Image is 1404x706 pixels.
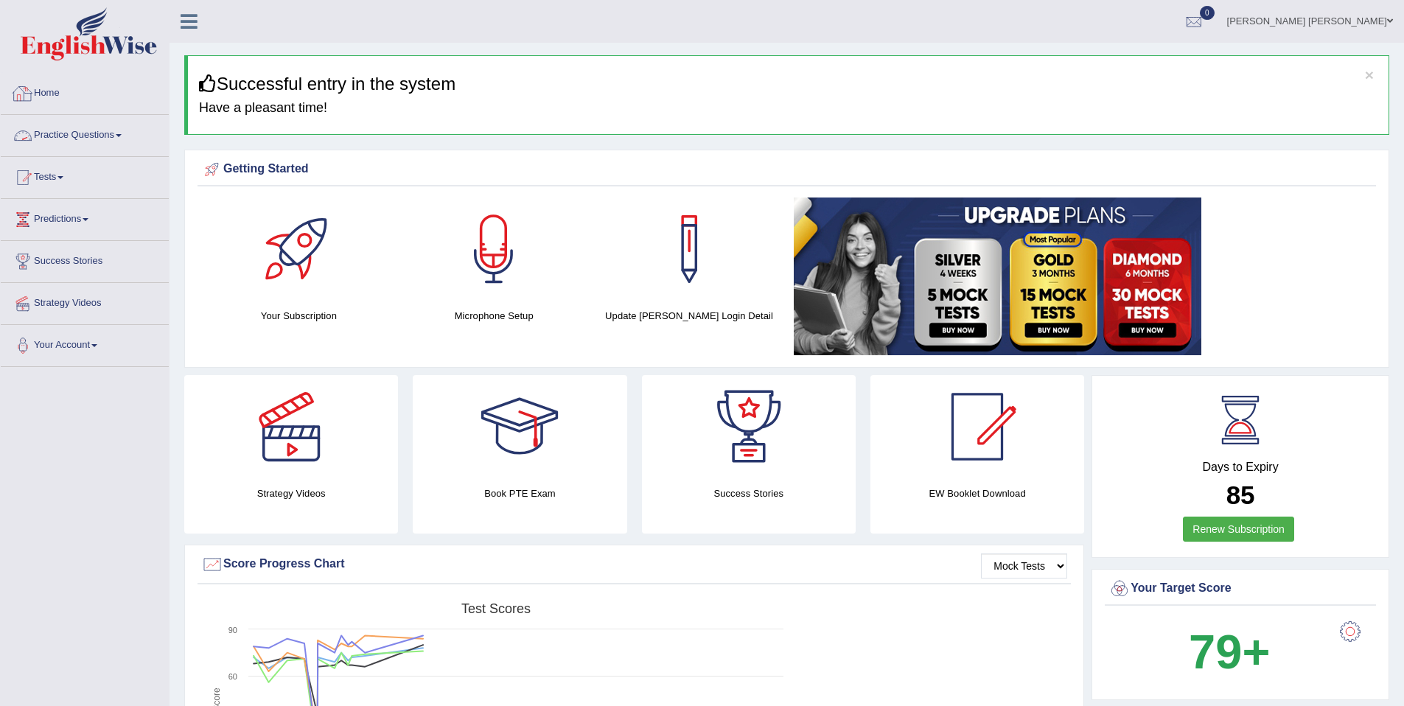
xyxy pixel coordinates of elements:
[1108,461,1372,474] h4: Days to Expiry
[870,486,1084,501] h4: EW Booklet Download
[209,308,389,324] h4: Your Subscription
[1226,480,1255,509] b: 85
[199,101,1377,116] h4: Have a pleasant time!
[228,672,237,681] text: 60
[199,74,1377,94] h3: Successful entry in the system
[1,73,169,110] a: Home
[201,158,1372,181] div: Getting Started
[404,308,584,324] h4: Microphone Setup
[599,308,780,324] h4: Update [PERSON_NAME] Login Detail
[1183,517,1294,542] a: Renew Subscription
[461,601,531,616] tspan: Test scores
[1,283,169,320] a: Strategy Videos
[228,626,237,635] text: 90
[794,198,1201,355] img: small5.jpg
[1,241,169,278] a: Success Stories
[1,157,169,194] a: Tests
[184,486,398,501] h4: Strategy Videos
[1,115,169,152] a: Practice Questions
[1,325,169,362] a: Your Account
[642,486,856,501] h4: Success Stories
[1200,6,1215,20] span: 0
[201,553,1067,576] div: Score Progress Chart
[413,486,626,501] h4: Book PTE Exam
[1365,67,1374,83] button: ×
[1189,625,1270,679] b: 79+
[1,199,169,236] a: Predictions
[1108,578,1372,600] div: Your Target Score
